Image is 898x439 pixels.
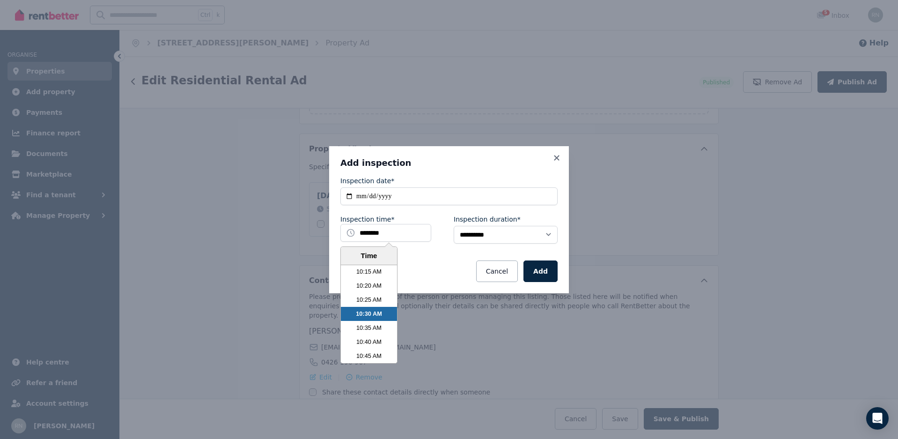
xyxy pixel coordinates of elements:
li: 10:15 AM [341,265,397,279]
label: Inspection duration* [454,215,521,224]
li: 10:35 AM [341,321,397,335]
ul: Time [341,265,397,363]
li: 10:25 AM [341,293,397,307]
button: Cancel [476,260,518,282]
label: Inspection date* [340,176,394,186]
li: 10:40 AM [341,335,397,349]
h3: Add inspection [340,157,558,169]
li: 10:45 AM [341,349,397,363]
button: Add [523,260,558,282]
div: Open Intercom Messenger [866,407,889,430]
li: 10:20 AM [341,279,397,293]
div: Time [343,251,395,261]
label: Inspection time* [340,215,394,224]
li: 10:30 AM [341,307,397,321]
